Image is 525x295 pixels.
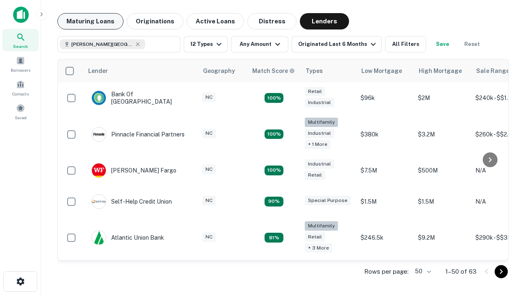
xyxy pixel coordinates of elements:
[292,36,382,52] button: Originated Last 6 Months
[91,194,172,209] div: Self-help Credit Union
[306,66,323,76] div: Types
[2,29,39,51] a: Search
[385,36,426,52] button: All Filters
[92,127,106,141] img: picture
[92,163,106,177] img: picture
[305,196,351,205] div: Special Purpose
[305,243,332,253] div: + 3 more
[187,13,244,29] button: Active Loans
[13,43,28,50] span: Search
[459,36,485,52] button: Reset
[265,129,283,139] div: Matching Properties: 22, hasApolloMatch: undefined
[247,59,301,82] th: Capitalize uses an advanced AI algorithm to match your search with the best lender. The match sco...
[203,66,235,76] div: Geography
[91,163,176,178] div: [PERSON_NAME] Fargo
[91,230,164,245] div: Atlantic Union Bank
[476,66,509,76] div: Sale Range
[305,221,338,231] div: Multifamily
[2,100,39,123] a: Saved
[184,36,228,52] button: 12 Types
[13,7,29,23] img: capitalize-icon.png
[202,129,216,138] div: NC
[356,82,414,113] td: $96k
[2,77,39,99] a: Contacts
[412,265,432,277] div: 50
[484,229,525,269] iframe: Chat Widget
[57,13,123,29] button: Maturing Loans
[361,66,402,76] div: Low Mortgage
[202,93,216,102] div: NC
[88,66,108,76] div: Lender
[356,217,414,259] td: $246.5k
[252,66,293,75] h6: Match Score
[15,114,27,121] span: Saved
[419,66,462,76] div: High Mortgage
[445,267,477,277] p: 1–50 of 63
[414,113,471,155] td: $3.2M
[202,165,216,174] div: NC
[92,231,106,245] img: picture
[247,13,297,29] button: Distress
[305,87,325,96] div: Retail
[356,113,414,155] td: $380k
[91,91,190,105] div: Bank Of [GEOGRAPHIC_DATA]
[495,265,508,278] button: Go to next page
[265,166,283,175] div: Matching Properties: 14, hasApolloMatch: undefined
[356,59,414,82] th: Low Mortgage
[265,233,283,243] div: Matching Properties: 10, hasApolloMatch: undefined
[305,159,334,169] div: Industrial
[127,13,183,29] button: Originations
[83,59,198,82] th: Lender
[11,67,30,73] span: Borrowers
[414,59,471,82] th: High Mortgage
[92,91,106,105] img: picture
[305,129,334,138] div: Industrial
[91,127,185,142] div: Pinnacle Financial Partners
[265,197,283,206] div: Matching Properties: 11, hasApolloMatch: undefined
[12,91,29,97] span: Contacts
[305,118,338,127] div: Multifamily
[198,59,247,82] th: Geography
[265,93,283,103] div: Matching Properties: 15, hasApolloMatch: undefined
[231,36,288,52] button: Any Amount
[305,232,325,242] div: Retail
[298,39,378,49] div: Originated Last 6 Months
[305,170,325,180] div: Retail
[364,267,409,277] p: Rows per page:
[414,82,471,113] td: $2M
[301,59,356,82] th: Types
[414,186,471,217] td: $1.5M
[252,66,295,75] div: Capitalize uses an advanced AI algorithm to match your search with the best lender. The match sco...
[414,155,471,186] td: $500M
[202,196,216,205] div: NC
[305,140,331,149] div: + 1 more
[429,36,456,52] button: Save your search to get updates of matches that match your search criteria.
[71,41,133,48] span: [PERSON_NAME][GEOGRAPHIC_DATA], [GEOGRAPHIC_DATA]
[2,53,39,75] a: Borrowers
[356,155,414,186] td: $7.5M
[92,195,106,209] img: picture
[202,232,216,242] div: NC
[305,98,334,107] div: Industrial
[356,186,414,217] td: $1.5M
[414,217,471,259] td: $9.2M
[300,13,349,29] button: Lenders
